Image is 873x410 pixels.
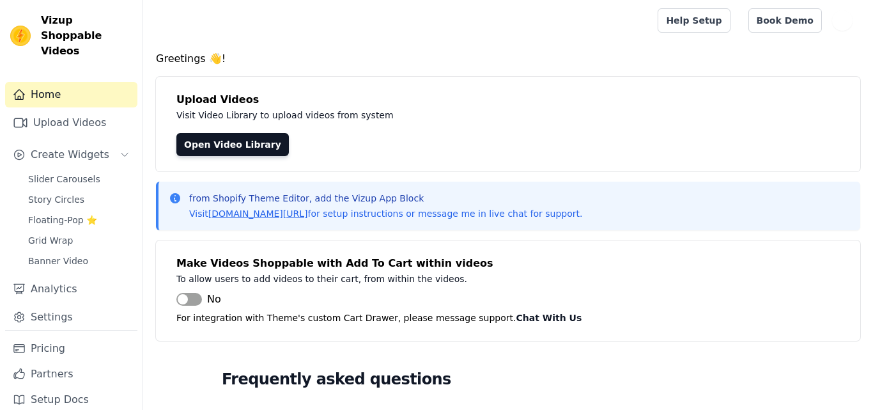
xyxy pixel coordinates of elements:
a: Settings [5,304,137,330]
span: Grid Wrap [28,234,73,247]
p: For integration with Theme's custom Cart Drawer, please message support. [176,310,840,326]
h4: Upload Videos [176,92,840,107]
span: No [207,292,221,307]
a: Help Setup [658,8,730,33]
a: Slider Carousels [20,170,137,188]
h2: Frequently asked questions [222,367,794,392]
a: Open Video Library [176,133,289,156]
span: Banner Video [28,255,88,267]
a: Book Demo [748,8,822,33]
p: Visit for setup instructions or message me in live chat for support. [189,207,582,220]
button: No [176,292,221,307]
img: Vizup [10,26,31,46]
button: Chat With Us [516,310,582,326]
p: from Shopify Theme Editor, add the Vizup App Block [189,192,582,205]
a: Analytics [5,276,137,302]
h4: Greetings 👋! [156,51,860,67]
span: Create Widgets [31,147,109,162]
p: Visit Video Library to upload videos from system [176,107,749,123]
a: Partners [5,361,137,387]
span: Floating-Pop ⭐ [28,214,97,226]
a: Pricing [5,336,137,361]
button: Create Widgets [5,142,137,168]
span: Vizup Shoppable Videos [41,13,132,59]
span: Story Circles [28,193,84,206]
h4: Make Videos Shoppable with Add To Cart within videos [176,256,840,271]
a: Banner Video [20,252,137,270]
a: Upload Videos [5,110,137,136]
p: To allow users to add videos to their cart, from within the videos. [176,271,749,287]
a: Home [5,82,137,107]
a: [DOMAIN_NAME][URL] [208,209,308,219]
a: Floating-Pop ⭐ [20,211,137,229]
a: Story Circles [20,191,137,209]
span: Slider Carousels [28,173,100,185]
a: Grid Wrap [20,232,137,249]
